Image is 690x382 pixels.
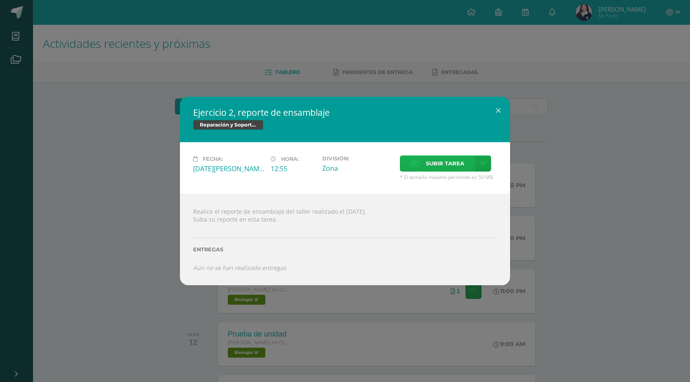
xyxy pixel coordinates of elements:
[322,164,393,173] div: Zona
[426,156,464,171] span: Subir tarea
[193,107,497,118] h2: Ejercicio 2, reporte de ensamblaje
[193,264,286,272] i: Aún no se han realizado entregas
[193,120,263,130] span: Reparación y Soporte Técnico
[203,156,223,162] span: Fecha:
[180,194,510,285] div: Realice el reporte de ensamblaje del taller realizado el [DATE]. Suba su reporte en esta tarea.
[322,155,393,162] label: División:
[400,174,497,181] span: * El tamaño máximo permitido es 50 MB
[193,246,497,253] label: Entregas
[193,164,264,173] div: [DATE][PERSON_NAME]
[271,164,316,173] div: 12:55
[487,97,510,125] button: Close (Esc)
[281,156,299,162] span: Hora:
